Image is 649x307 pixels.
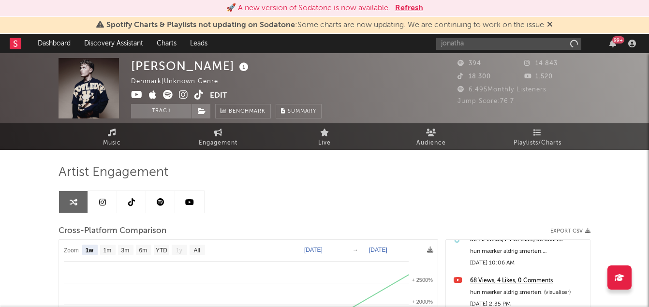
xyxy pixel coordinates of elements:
[470,246,585,257] div: hun mærker aldrig smerten. [PERSON_NAME] NU !!!!
[457,98,514,104] span: Jump Score: 76.7
[103,247,112,254] text: 1m
[131,58,251,74] div: [PERSON_NAME]
[165,123,271,150] a: Engagement
[550,228,590,234] button: Export CSV
[514,137,561,149] span: Playlists/Charts
[121,247,130,254] text: 3m
[176,247,182,254] text: 1y
[470,234,585,246] a: 30.7k Views, 2.21k Likes, 53 Shares
[395,2,423,14] button: Refresh
[103,137,121,149] span: Music
[229,106,265,117] span: Benchmark
[210,90,227,102] button: Edit
[412,277,433,283] text: + 2500%
[59,123,165,150] a: Music
[547,21,553,29] span: Dismiss
[470,287,585,298] div: hun mærker aldrig smerten. (visualiser)
[318,137,331,149] span: Live
[31,34,77,53] a: Dashboard
[64,247,79,254] text: Zoom
[457,60,481,67] span: 394
[131,76,229,88] div: Denmark | Unknown Genre
[193,247,200,254] text: All
[139,247,147,254] text: 6m
[412,299,433,305] text: + 2000%
[416,137,446,149] span: Audience
[226,2,390,14] div: 🚀 A new version of Sodatone is now available.
[470,257,585,269] div: [DATE] 10:06 AM
[470,275,585,287] a: 68 Views, 4 Likes, 0 Comments
[106,21,544,29] span: : Some charts are now updating. We are continuing to work on the issue
[271,123,378,150] a: Live
[276,104,322,118] button: Summary
[524,73,553,80] span: 1.520
[183,34,214,53] a: Leads
[304,247,323,253] text: [DATE]
[484,123,590,150] a: Playlists/Charts
[59,225,166,237] span: Cross-Platform Comparison
[215,104,271,118] a: Benchmark
[288,109,316,114] span: Summary
[378,123,484,150] a: Audience
[369,247,387,253] text: [DATE]
[612,36,624,44] div: 99 +
[457,87,546,93] span: 6.495 Monthly Listeners
[353,247,358,253] text: →
[156,247,167,254] text: YTD
[457,73,491,80] span: 18.300
[77,34,150,53] a: Discovery Assistant
[59,167,168,178] span: Artist Engagement
[131,104,192,118] button: Track
[86,247,94,254] text: 1w
[106,21,295,29] span: Spotify Charts & Playlists not updating on Sodatone
[436,38,581,50] input: Search for artists
[199,137,237,149] span: Engagement
[524,60,558,67] span: 14.843
[609,40,616,47] button: 99+
[150,34,183,53] a: Charts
